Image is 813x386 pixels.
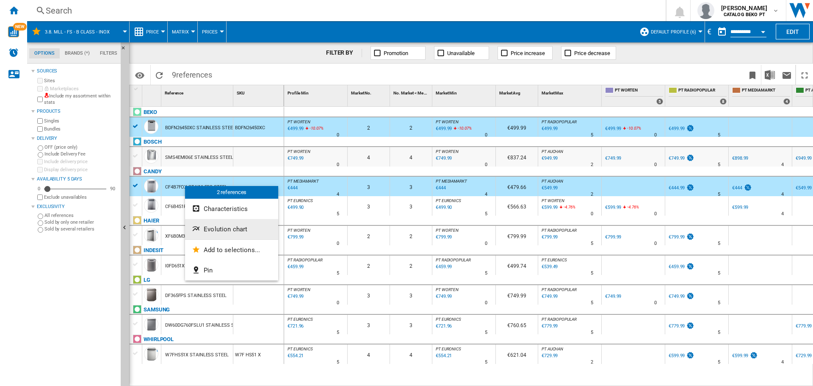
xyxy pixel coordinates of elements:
[185,260,278,280] button: Pin...
[204,205,248,213] span: Characteristics
[204,267,213,274] span: Pin
[185,186,278,199] div: 2 references
[185,219,278,239] button: Evolution chart
[185,240,278,260] button: Add to selections...
[185,199,278,219] button: Characteristics
[204,225,247,233] span: Evolution chart
[204,246,260,254] span: Add to selections...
